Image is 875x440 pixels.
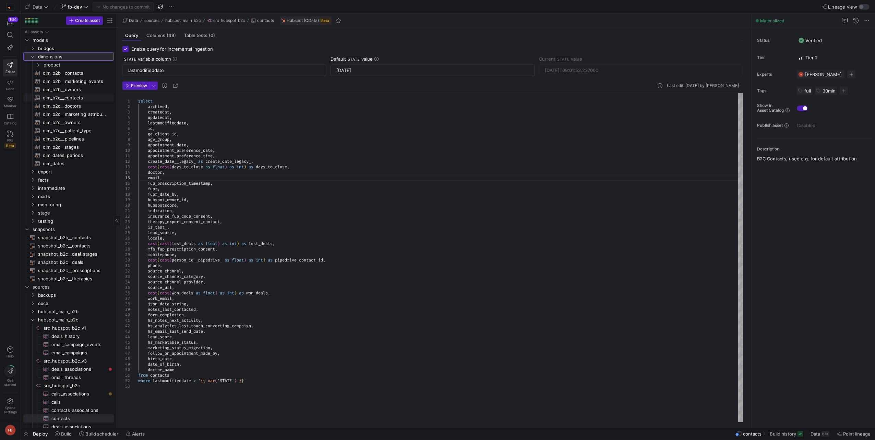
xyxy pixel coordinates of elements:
span: , [186,120,189,126]
div: FB [5,425,16,436]
span: ( [157,241,160,246]
span: models [33,36,113,44]
div: 8 [122,137,130,142]
span: testing [38,217,113,225]
a: PRsBeta [3,128,17,151]
span: Experts [757,72,791,77]
button: Data [121,16,140,25]
span: ( [169,241,172,246]
span: , [210,181,213,186]
span: Point lineage [843,431,871,437]
span: create_date_legacy_ [205,159,251,164]
a: Code [3,76,17,94]
a: deals_history​​​​​​​​​ [23,332,114,340]
span: snapshot_b2c__therapies​​​​​​​ [38,275,106,283]
span: ( [157,164,160,170]
span: appointment_preference_time [148,153,213,159]
div: Press SPACE to select this row. [23,44,114,52]
span: Hubspot (CData) [287,18,319,23]
span: , [177,192,179,197]
span: , [169,137,172,142]
div: Press SPACE to select this row. [23,217,114,225]
span: facts [38,176,113,184]
div: 15 [122,175,130,181]
a: dim_b2c__contacts​​​​​​​​​​ [23,94,114,102]
div: All assets [25,29,43,34]
a: dim_dates_periods​​​​​​​​​​ [23,151,114,159]
span: , [177,203,179,208]
span: int [229,241,237,246]
a: Catalog [3,111,17,128]
div: 7 [122,131,130,137]
div: Press SPACE to select this row. [23,61,114,69]
div: Press SPACE to select this row. [23,316,114,324]
span: contacts_associations​​​​​​​​​ [51,406,106,414]
div: Press SPACE to select this row. [23,225,114,233]
a: contacts_associations​​​​​​​​​ [23,406,114,414]
div: 13 [122,164,130,170]
div: Press SPACE to select this row. [23,102,114,110]
span: email_threads​​​​​​​​​ [51,374,106,381]
span: Current value [539,56,582,62]
div: 12 [122,159,130,164]
a: dim_b2c__pipelines​​​​​​​​​​ [23,135,114,143]
span: dim_b2c__contacts​​​​​​​​​​ [43,94,106,102]
span: dim_b2b__contacts​​​​​​​​​​ [43,69,106,77]
div: 10 [122,148,130,153]
span: Data [33,4,42,10]
span: snapshot_b2c__deals​​​​​​​ [38,258,106,266]
span: , [177,131,179,137]
span: int [237,164,244,170]
span: , [210,213,213,219]
span: days_to_close [172,164,203,170]
span: Build history [770,431,796,437]
div: Press SPACE to select this row. [23,233,114,242]
span: email [148,175,160,181]
a: snapshot_b2c__prescriptions​​​​​​​ [23,266,114,274]
a: Monitor [3,94,17,111]
button: Preview [122,82,149,90]
span: , [186,142,189,148]
span: Beta [320,18,330,23]
span: as [198,241,203,246]
span: dim_b2b__owners​​​​​​​​​​ [43,86,106,94]
div: Last edit: [DATE] by [PERSON_NAME] [667,83,739,88]
span: days_to_close [256,164,287,170]
span: fup_prescription_timestamp [148,181,210,186]
button: VerifiedVerified [797,36,824,45]
span: dim_b2c__marketing_attribution​​​​​​​​​​ [43,110,106,118]
a: https://storage.googleapis.com/y42-prod-data-exchange/images/RPxujLVyfKs3dYbCaMXym8FJVsr3YB0cxJXX... [3,1,17,13]
button: Build scheduler [76,428,121,440]
a: src_hubspot_b2c_v1​​​​​​​​ [23,324,114,332]
span: Tier 2 [799,55,818,60]
span: (49) [167,33,176,38]
div: Press SPACE to select this row. [23,184,114,192]
div: Press SPACE to select this row. [23,110,114,118]
span: Lineage view [828,4,857,10]
span: as [229,164,234,170]
a: dim_b2c__marketing_attribution​​​​​​​​​​ [23,110,114,118]
span: Enable query for incremental ingestion [131,46,213,52]
button: hubspot_main_b2c [164,16,203,25]
a: deals_associations​​​​​​​​​ [23,365,114,373]
span: Data [811,431,820,437]
span: Query [125,33,138,38]
div: 3 [122,109,130,115]
div: Press SPACE to select this row. [23,159,114,168]
span: locale [148,235,162,241]
a: dim_b2b__marketing_events​​​​​​​​​​ [23,77,114,85]
span: snapshots [33,225,113,233]
span: sources [144,18,159,23]
span: sources [33,283,113,291]
span: hubspot_main_b2c [38,316,113,324]
div: 6 [122,126,130,131]
span: Beta [4,143,16,148]
span: email_campaigns​​​​​​​​​ [51,349,106,357]
div: Press SPACE to select this row. [23,118,114,126]
span: appointment_date [148,142,186,148]
span: lost_deals [172,241,196,246]
span: full [804,88,811,94]
div: Press SPACE to select this row. [23,28,114,36]
div: Press SPACE to select this row. [23,126,114,135]
a: dim_b2c__patient_type​​​​​​​​​​ [23,126,114,135]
